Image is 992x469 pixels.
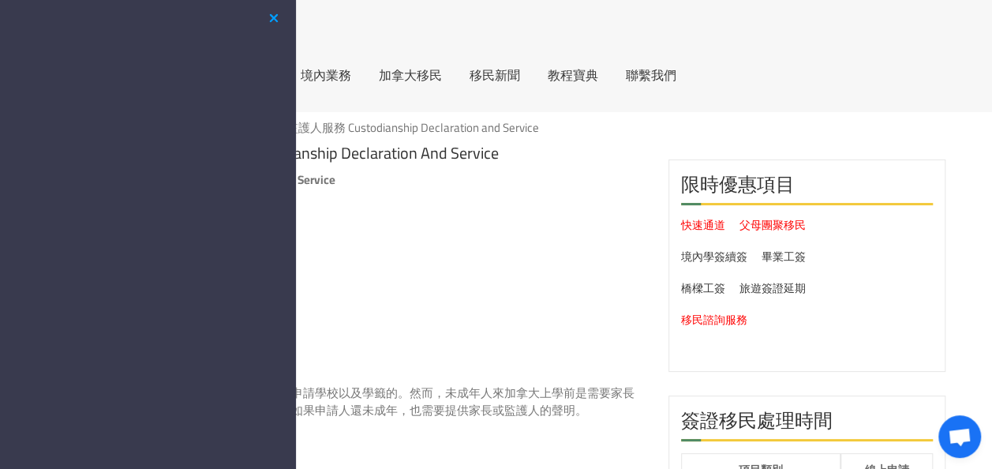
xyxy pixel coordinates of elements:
[66,136,645,162] h1: 監護人聲明和監護人服務 Custodianship Declaration and Service
[681,310,747,330] a: 移民諮詢服務
[548,69,598,81] a: 教程寶典
[215,116,539,139] span: 監護人聲明和監護人服務 Custodianship Declaration and Service
[470,69,520,81] a: 移民新聞
[379,69,442,81] a: 加拿大移民
[66,385,645,419] p: 在加拿大，非加拿大公民的未成年人是可以申請學校以及學籤的。然而，未成年人來加拿大上學前是需要家長或監護人提供聲明。境內續大小籤的時候，如果申請人還未成年，也需要提供家長或監護人的聲明。
[66,116,539,139] span: »
[762,246,806,267] a: 畢業工簽
[681,278,725,298] a: 橋樑工簽
[162,116,539,139] span: »
[301,69,351,81] a: 境內業務
[739,278,806,298] a: 旅遊簽證延期
[681,172,934,205] h2: 限時優惠項目
[96,116,539,139] span: »
[938,415,981,458] div: 打開聊天
[681,215,725,235] a: 快速通道
[681,408,934,441] h2: 簽證移民處理時間
[739,215,806,235] a: 父母團聚移民
[626,69,676,81] a: 聯繫我們
[681,246,747,267] a: 境內學簽續簽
